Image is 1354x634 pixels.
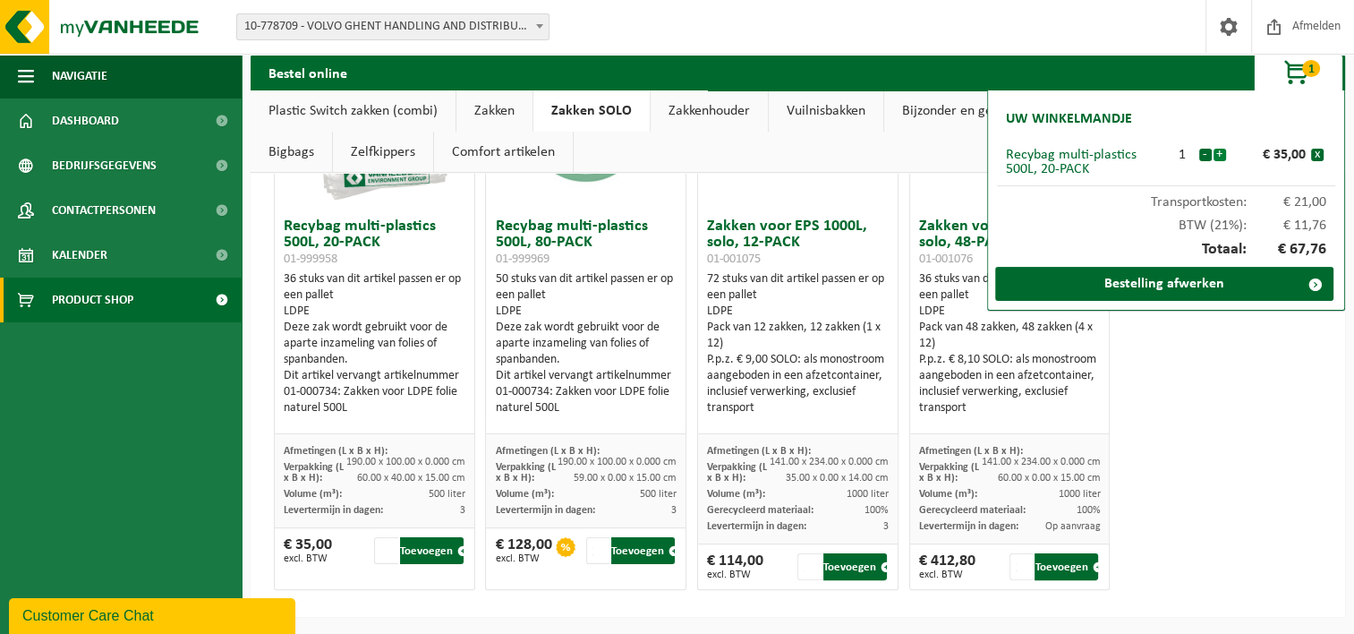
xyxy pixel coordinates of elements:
span: Bedrijfsgegevens [52,143,157,188]
div: P.p.z. € 9,00 SOLO: als monostroom aangeboden in een afzetcontainer, inclusief verwerking, exclus... [707,352,889,416]
div: Pack van 12 zakken, 12 zakken (1 x 12) [707,320,889,352]
span: 3 [883,521,889,532]
div: LDPE [919,304,1101,320]
button: + [1213,149,1226,161]
div: 50 stuks van dit artikel passen er op een pallet [495,271,677,416]
span: 60.00 x 40.00 x 15.00 cm [357,473,465,484]
span: Levertermijn in dagen: [707,521,806,532]
span: excl. BTW [284,553,332,564]
span: 500 liter [429,489,465,500]
a: Vuilnisbakken [769,90,883,132]
iframe: chat widget [9,595,299,634]
span: Contactpersonen [52,188,156,233]
div: LDPE [284,304,465,320]
span: 60.00 x 0.00 x 15.00 cm [997,473,1100,484]
span: 1000 liter [1058,489,1100,500]
h2: Uw winkelmandje [997,99,1141,139]
span: Levertermijn in dagen: [284,505,383,516]
span: Gerecycleerd materiaal: [919,505,1026,516]
h3: Recybag multi-plastics 500L, 80-PACK [495,218,677,267]
span: Navigatie [52,54,107,99]
div: Recybag multi-plastics 500L, 20-PACK [1006,148,1166,176]
span: Levertermijn in dagen: [919,521,1018,532]
span: Levertermijn in dagen: [495,505,594,516]
span: Afmetingen (L x B x H): [919,446,1023,457]
div: € 35,00 [284,537,332,564]
a: Zakken SOLO [533,90,650,132]
a: Plastic Switch zakken (combi) [251,90,456,132]
div: € 128,00 [495,537,551,564]
span: 01-001076 [919,253,973,266]
a: Bestelling afwerken [995,267,1333,301]
h3: Zakken voor EPS 1000L, solo, 12-PACK [707,218,889,267]
span: 01-999969 [495,253,549,266]
span: 141.00 x 234.00 x 0.000 cm [981,457,1100,467]
div: Deze zak wordt gebruikt voor de aparte inzameling van folies of spanbanden. [495,320,677,368]
button: 1 [1254,55,1343,90]
span: Op aanvraag [1044,521,1100,532]
span: 190.00 x 100.00 x 0.000 cm [346,457,465,467]
span: excl. BTW [495,553,551,564]
div: € 412,80 [919,553,975,580]
div: 72 stuks van dit artikel passen er op een pallet [707,271,889,416]
span: 141.00 x 234.00 x 0.000 cm [770,457,889,467]
h3: Zakken voor EPS 1000L, solo, 48-PACK [919,218,1101,267]
div: 1 [1166,148,1198,162]
input: 1 [374,537,397,564]
span: € 11,76 [1247,218,1327,233]
span: Product Shop [52,278,133,322]
span: excl. BTW [919,570,975,580]
div: 36 stuks van dit artikel passen er op een pallet [919,271,1101,416]
button: Toevoegen [611,537,675,564]
span: Afmetingen (L x B x H): [495,446,599,457]
span: 100% [1076,505,1100,516]
button: Toevoegen [400,537,464,564]
div: Dit artikel vervangt artikelnummer 01-000734: Zakken voor LDPE folie naturel 500L [495,368,677,416]
span: Gerecycleerd materiaal: [707,505,813,516]
button: Toevoegen [823,553,887,580]
a: Bigbags [251,132,332,173]
div: Dit artikel vervangt artikelnummer 01-000734: Zakken voor LDPE folie naturel 500L [284,368,465,416]
div: Deze zak wordt gebruikt voor de aparte inzameling van folies of spanbanden. [284,320,465,368]
input: 1 [586,537,609,564]
a: Zakkenhouder [651,90,768,132]
span: 1 [1302,60,1320,77]
span: Verpakking (L x B x H): [495,462,555,484]
div: LDPE [495,304,677,320]
span: 3 [671,505,677,516]
a: Zakken [456,90,532,132]
button: x [1311,149,1324,161]
a: Bijzonder en gevaarlijk afval [884,90,1086,132]
span: 01-001075 [707,253,761,266]
button: - [1199,149,1212,161]
span: € 67,76 [1247,242,1327,258]
div: Pack van 48 zakken, 48 zakken (4 x 12) [919,320,1101,352]
span: Verpakking (L x B x H): [707,462,767,484]
span: 500 liter [640,489,677,500]
div: € 35,00 [1231,148,1311,162]
span: € 21,00 [1247,195,1327,210]
span: Kalender [52,233,107,278]
span: Volume (m³): [707,489,765,500]
span: 10-778709 - VOLVO GHENT HANDLING AND DISTRIBUTION - DESTELDONK [237,14,549,39]
span: 100% [864,505,889,516]
div: Transportkosten: [997,186,1335,210]
span: 35.00 x 0.00 x 14.00 cm [786,473,889,484]
div: Totaal: [997,233,1335,267]
input: 1 [797,553,821,580]
span: 01-999958 [284,253,337,266]
span: 10-778709 - VOLVO GHENT HANDLING AND DISTRIBUTION - DESTELDONK [236,13,549,40]
a: Comfort artikelen [434,132,573,173]
div: P.p.z. € 8,10 SOLO: als monostroom aangeboden in een afzetcontainer, inclusief verwerking, exclus... [919,352,1101,416]
button: Toevoegen [1035,553,1098,580]
div: LDPE [707,304,889,320]
span: 190.00 x 100.00 x 0.000 cm [558,457,677,467]
span: Afmetingen (L x B x H): [284,446,387,457]
span: Verpakking (L x B x H): [919,462,979,484]
span: Dashboard [52,99,119,143]
span: 1000 liter [847,489,889,500]
input: 1 [1009,553,1033,580]
span: Volume (m³): [495,489,553,500]
span: 59.00 x 0.00 x 15.00 cm [574,473,677,484]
